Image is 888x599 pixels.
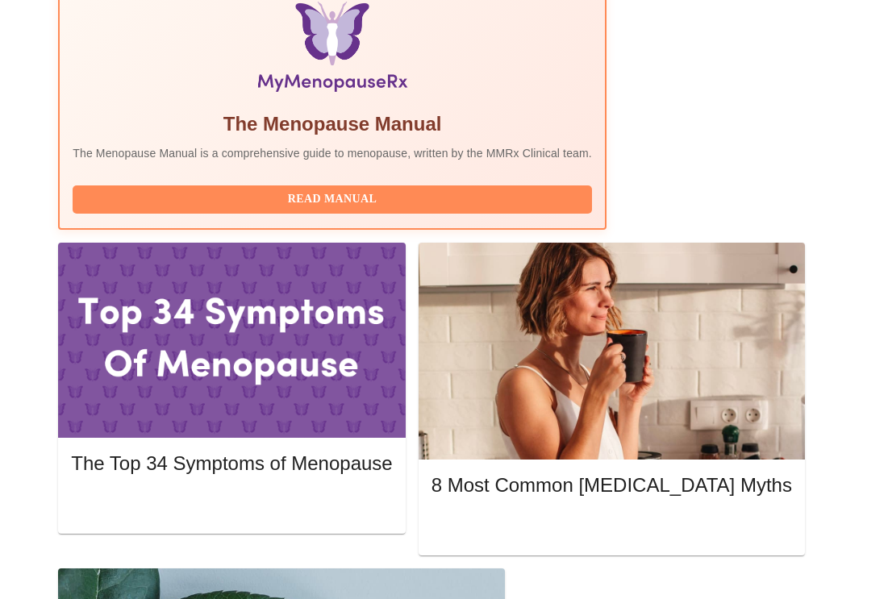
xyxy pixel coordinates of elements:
p: The Menopause Manual is a comprehensive guide to menopause, written by the MMRx Clinical team. [73,145,592,161]
button: Read Manual [73,185,592,214]
img: Menopause Manual [155,2,509,98]
button: Read More [431,514,792,542]
a: Read More [431,519,796,533]
button: Read More [71,491,392,519]
span: Read More [448,518,776,538]
span: Read More [87,495,376,515]
span: Read Manual [89,189,576,210]
h5: The Top 34 Symptoms of Menopause [71,451,392,476]
h5: 8 Most Common [MEDICAL_DATA] Myths [431,472,792,498]
a: Read Manual [73,191,596,205]
h5: The Menopause Manual [73,111,592,137]
a: Read More [71,497,396,510]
